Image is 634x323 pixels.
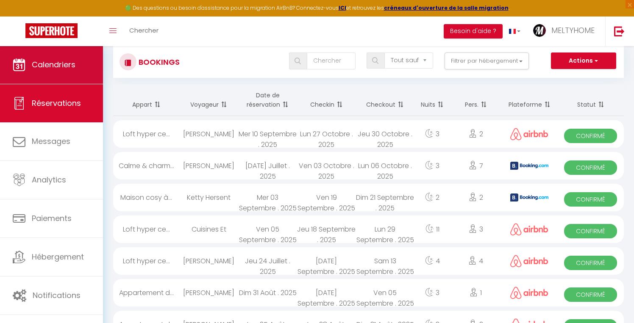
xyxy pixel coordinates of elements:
[307,52,356,69] input: Chercher
[527,17,605,46] a: ... MELTYHOME
[551,52,616,69] button: Actions
[32,174,66,185] span: Analytics
[614,26,625,36] img: logout
[501,84,558,116] th: Sort by channel
[238,84,297,116] th: Sort by booking date
[414,84,450,116] th: Sort by nights
[557,84,624,116] th: Sort by status
[32,59,75,70] span: Calendriers
[113,84,180,116] th: Sort by rentals
[123,17,165,46] a: Chercher
[33,290,81,301] span: Notifications
[129,26,158,35] span: Chercher
[180,84,239,116] th: Sort by guest
[7,3,32,29] button: Ouvrir le widget de chat LiveChat
[598,285,628,317] iframe: Chat
[32,98,81,108] span: Réservations
[445,52,529,69] button: Filtrer par hébergement
[32,251,84,262] span: Hébergement
[356,84,414,116] th: Sort by checkout
[533,24,546,37] img: ...
[339,4,346,11] a: ICI
[444,24,503,39] button: Besoin d'aide ?
[450,84,501,116] th: Sort by people
[297,84,356,116] th: Sort by checkin
[32,136,70,146] span: Messages
[136,52,180,72] h3: Bookings
[384,4,509,11] a: créneaux d'ouverture de la salle migration
[25,23,78,38] img: Super Booking
[32,213,72,224] span: Paiements
[551,25,595,36] span: MELTYHOME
